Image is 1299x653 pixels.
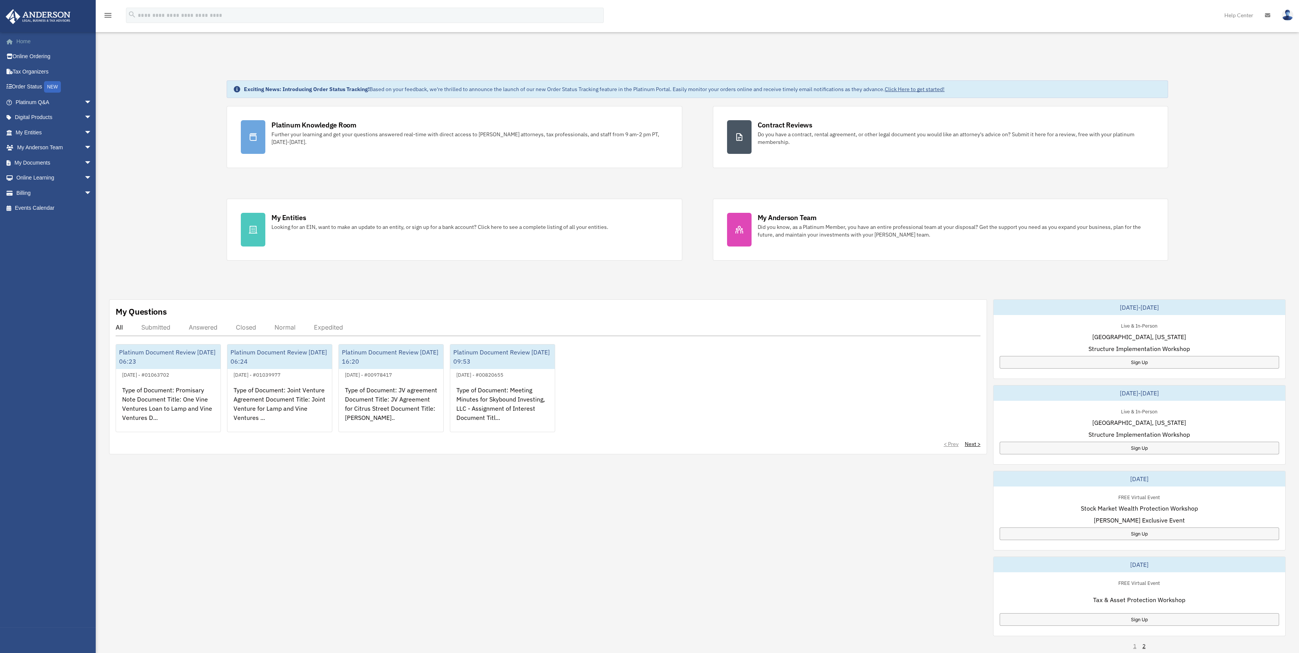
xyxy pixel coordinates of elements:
[84,95,100,110] span: arrow_drop_down
[758,223,1154,238] div: Did you know, as a Platinum Member, you have an entire professional team at your disposal? Get th...
[993,385,1285,401] div: [DATE]-[DATE]
[84,125,100,140] span: arrow_drop_down
[227,344,332,432] a: Platinum Document Review [DATE] 06:24[DATE] - #01039977Type of Document: Joint Venture Agreement ...
[1282,10,1293,21] img: User Pic
[271,223,608,231] div: Looking for an EIN, want to make an update to an entity, or sign up for a bank account? Click her...
[450,370,510,378] div: [DATE] - #00820655
[450,344,555,369] div: Platinum Document Review [DATE] 09:53
[116,344,221,369] div: Platinum Document Review [DATE] 06:23
[713,199,1168,261] a: My Anderson Team Did you know, as a Platinum Member, you have an entire professional team at your...
[1081,504,1198,513] span: Stock Market Wealth Protection Workshop
[1094,516,1185,525] span: [PERSON_NAME] Exclusive Event
[271,120,356,130] div: Platinum Knowledge Room
[84,140,100,156] span: arrow_drop_down
[993,557,1285,572] div: [DATE]
[84,155,100,171] span: arrow_drop_down
[244,86,369,93] strong: Exciting News: Introducing Order Status Tracking!
[5,125,103,140] a: My Entitiesarrow_drop_down
[227,370,287,378] div: [DATE] - #01039977
[1092,332,1186,341] span: [GEOGRAPHIC_DATA], [US_STATE]
[227,344,332,369] div: Platinum Document Review [DATE] 06:24
[338,344,444,432] a: Platinum Document Review [DATE] 16:20[DATE] - #00978417Type of Document: JV agreement Document Ti...
[116,379,221,439] div: Type of Document: Promisary Note Document Title: One Vine Ventures Loan to Lamp and Vine Ventures...
[965,440,980,448] a: Next >
[314,323,343,331] div: Expedited
[1142,642,1145,650] a: 2
[1093,595,1185,604] span: Tax & Asset Protection Workshop
[5,95,103,110] a: Platinum Q&Aarrow_drop_down
[5,64,103,79] a: Tax Organizers
[1112,493,1166,501] div: FREE Virtual Event
[5,155,103,170] a: My Documentsarrow_drop_down
[3,9,73,24] img: Anderson Advisors Platinum Portal
[84,185,100,201] span: arrow_drop_down
[1088,430,1190,439] span: Structure Implementation Workshop
[5,140,103,155] a: My Anderson Teamarrow_drop_down
[339,344,443,369] div: Platinum Document Review [DATE] 16:20
[227,199,682,261] a: My Entities Looking for an EIN, want to make an update to an entity, or sign up for a bank accoun...
[5,110,103,125] a: Digital Productsarrow_drop_down
[5,185,103,201] a: Billingarrow_drop_down
[1000,356,1279,369] a: Sign Up
[1000,527,1279,540] a: Sign Up
[84,110,100,126] span: arrow_drop_down
[1088,344,1190,353] span: Structure Implementation Workshop
[713,106,1168,168] a: Contract Reviews Do you have a contract, rental agreement, or other legal document you would like...
[450,344,555,432] a: Platinum Document Review [DATE] 09:53[DATE] - #00820655Type of Document: Meeting Minutes for Skyb...
[758,213,817,222] div: My Anderson Team
[189,323,217,331] div: Answered
[339,379,443,439] div: Type of Document: JV agreement Document Title: JV Agreement for Citrus Street Document Title: [PE...
[141,323,170,331] div: Submitted
[5,170,103,186] a: Online Learningarrow_drop_down
[116,306,167,317] div: My Questions
[5,79,103,95] a: Order StatusNEW
[44,81,61,93] div: NEW
[993,300,1285,315] div: [DATE]-[DATE]
[116,344,221,432] a: Platinum Document Review [DATE] 06:23[DATE] - #01063702Type of Document: Promisary Note Document ...
[1112,578,1166,586] div: FREE Virtual Event
[275,323,296,331] div: Normal
[116,323,123,331] div: All
[128,10,136,19] i: search
[1092,418,1186,427] span: [GEOGRAPHIC_DATA], [US_STATE]
[1115,321,1163,329] div: Live & In-Person
[450,379,555,439] div: Type of Document: Meeting Minutes for Skybound Investing, LLC - Assignment of Interest Document T...
[271,131,668,146] div: Further your learning and get your questions answered real-time with direct access to [PERSON_NAM...
[244,85,944,93] div: Based on your feedback, we're thrilled to announce the launch of our new Order Status Tracking fe...
[339,370,398,378] div: [DATE] - #00978417
[271,213,306,222] div: My Entities
[227,379,332,439] div: Type of Document: Joint Venture Agreement Document Title: Joint Venture for Lamp and Vine Venture...
[84,170,100,186] span: arrow_drop_down
[758,131,1154,146] div: Do you have a contract, rental agreement, or other legal document you would like an attorney's ad...
[1115,407,1163,415] div: Live & In-Person
[5,49,103,64] a: Online Ordering
[5,34,103,49] a: Home
[1000,613,1279,626] a: Sign Up
[5,201,103,216] a: Events Calendar
[1000,442,1279,454] a: Sign Up
[227,106,682,168] a: Platinum Knowledge Room Further your learning and get your questions answered real-time with dire...
[993,471,1285,486] div: [DATE]
[116,370,175,378] div: [DATE] - #01063702
[103,11,113,20] i: menu
[885,86,944,93] a: Click Here to get started!
[103,13,113,20] a: menu
[758,120,812,130] div: Contract Reviews
[236,323,256,331] div: Closed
